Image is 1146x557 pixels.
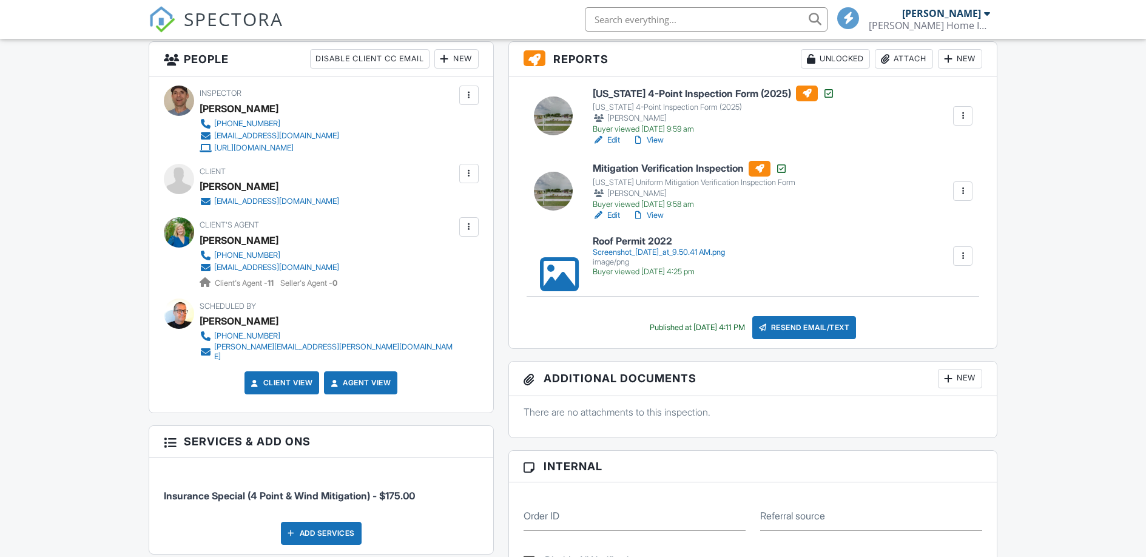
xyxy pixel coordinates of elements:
strong: 0 [332,278,337,288]
span: Insurance Special (4 Point & Wind Mitigation) - $175.00 [164,490,415,502]
a: View [632,134,664,146]
div: Published at [DATE] 4:11 PM [650,323,745,333]
div: [PERSON_NAME] [200,100,278,118]
h3: Additional Documents [509,362,997,396]
div: Resend Email/Text [752,316,857,339]
a: [EMAIL_ADDRESS][DOMAIN_NAME] [200,195,339,208]
div: image/png [593,257,725,267]
span: Client [200,167,226,176]
div: [US_STATE] 4-Point Inspection Form (2025) [593,103,835,112]
div: New [938,369,982,388]
div: Add Services [281,522,362,545]
h3: Internal [509,451,997,482]
a: [PHONE_NUMBER] [200,118,339,130]
a: View [632,209,664,221]
label: Referral source [760,509,825,522]
a: [EMAIL_ADDRESS][DOMAIN_NAME] [200,262,339,274]
div: [EMAIL_ADDRESS][DOMAIN_NAME] [214,131,339,141]
div: Disable Client CC Email [310,49,430,69]
h3: Services & Add ons [149,426,493,457]
h6: Roof Permit 2022 [593,236,725,247]
div: Screenshot_[DATE]_at_9.50.41 AM.png [593,248,725,257]
div: Buyer viewed [DATE] 9:58 am [593,200,795,209]
span: Client's Agent [200,220,259,229]
div: Unlocked [801,49,870,69]
div: Attach [875,49,933,69]
h6: Mitigation Verification Inspection [593,161,795,177]
div: Buyer viewed [DATE] 9:59 am [593,124,835,134]
a: [PERSON_NAME] [200,231,278,249]
label: Order ID [524,509,559,522]
div: [PHONE_NUMBER] [214,331,280,341]
div: [PERSON_NAME][EMAIL_ADDRESS][PERSON_NAME][DOMAIN_NAME] [214,342,456,362]
div: [PERSON_NAME] [593,187,795,200]
a: Roof Permit 2022 Screenshot_[DATE]_at_9.50.41 AM.png image/png Buyer viewed [DATE] 4:25 pm [593,236,725,277]
img: The Best Home Inspection Software - Spectora [149,6,175,33]
a: [PHONE_NUMBER] [200,249,339,262]
a: [EMAIL_ADDRESS][DOMAIN_NAME] [200,130,339,142]
h6: [US_STATE] 4-Point Inspection Form (2025) [593,86,835,101]
p: There are no attachments to this inspection. [524,405,983,419]
div: [US_STATE] Uniform Mitigation Verification Inspection Form [593,178,795,187]
input: Search everything... [585,7,827,32]
strong: 11 [268,278,274,288]
div: New [434,49,479,69]
div: [PHONE_NUMBER] [214,119,280,129]
div: [PERSON_NAME] [200,312,278,330]
a: [PHONE_NUMBER] [200,330,456,342]
h3: People [149,42,493,76]
a: SPECTORA [149,16,283,42]
a: [URL][DOMAIN_NAME] [200,142,339,154]
h3: Reports [509,42,997,76]
span: SPECTORA [184,6,283,32]
a: Edit [593,134,620,146]
li: Service: Insurance Special (4 Point & Wind Mitigation) [164,467,479,512]
a: Client View [249,377,313,389]
div: [PERSON_NAME] [200,177,278,195]
div: [EMAIL_ADDRESS][DOMAIN_NAME] [214,263,339,272]
span: Client's Agent - [215,278,275,288]
div: [URL][DOMAIN_NAME] [214,143,294,153]
span: Inspector [200,89,241,98]
a: Agent View [328,377,391,389]
div: [PERSON_NAME] [902,7,981,19]
span: Scheduled By [200,302,256,311]
span: Seller's Agent - [280,278,337,288]
div: Clements Home Inspection LLC [869,19,990,32]
a: Mitigation Verification Inspection [US_STATE] Uniform Mitigation Verification Inspection Form [PE... [593,161,795,209]
a: [US_STATE] 4-Point Inspection Form (2025) [US_STATE] 4-Point Inspection Form (2025) [PERSON_NAME]... [593,86,835,134]
a: Edit [593,209,620,221]
div: New [938,49,982,69]
a: [PERSON_NAME][EMAIL_ADDRESS][PERSON_NAME][DOMAIN_NAME] [200,342,456,362]
div: [PERSON_NAME] [593,112,835,124]
div: [EMAIL_ADDRESS][DOMAIN_NAME] [214,197,339,206]
div: [PHONE_NUMBER] [214,251,280,260]
div: Buyer viewed [DATE] 4:25 pm [593,267,725,277]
